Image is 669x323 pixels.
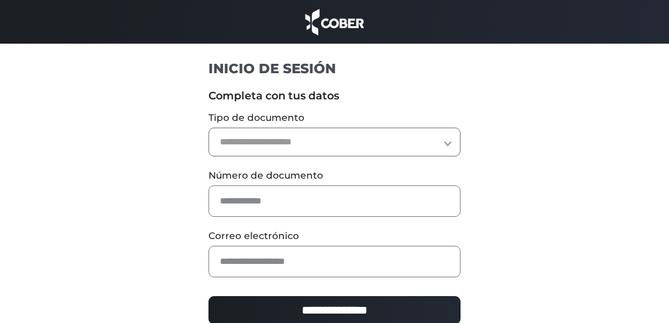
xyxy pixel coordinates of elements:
[208,229,461,243] label: Correo electrónico
[208,60,461,77] h1: INICIO DE SESIÓN
[208,169,461,183] label: Número de documento
[208,88,461,104] label: Completa con tus datos
[208,111,461,125] label: Tipo de documento
[302,7,367,37] img: cober_marca.png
